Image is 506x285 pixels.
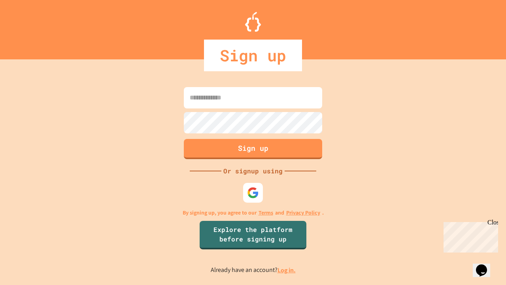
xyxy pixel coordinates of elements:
[183,209,324,217] p: By signing up, you agree to our and .
[200,221,306,249] a: Explore the platform before signing up
[247,187,259,199] img: google-icon.svg
[221,166,285,176] div: Or signup using
[211,265,296,275] p: Already have an account?
[3,3,55,50] div: Chat with us now!Close
[278,266,296,274] a: Log in.
[204,40,302,71] div: Sign up
[245,12,261,32] img: Logo.svg
[259,209,273,217] a: Terms
[440,219,498,253] iframe: chat widget
[473,253,498,277] iframe: chat widget
[184,139,322,159] button: Sign up
[286,209,320,217] a: Privacy Policy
